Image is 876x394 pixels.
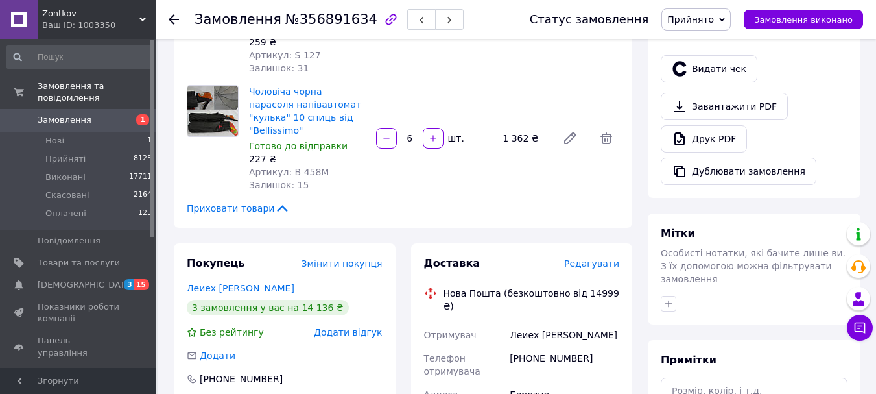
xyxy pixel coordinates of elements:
[249,63,309,73] span: Залишок: 31
[38,279,134,291] span: [DEMOGRAPHIC_DATA]
[200,351,235,361] span: Додати
[45,171,86,183] span: Виконані
[847,315,873,341] button: Чат з покупцем
[38,335,120,358] span: Панель управління
[424,330,477,340] span: Отримувач
[45,135,64,147] span: Нові
[129,171,152,183] span: 17711
[38,301,120,325] span: Показники роботи компанії
[169,13,179,26] div: Повернутися назад
[754,15,853,25] span: Замовлення виконано
[38,80,156,104] span: Замовлення та повідомлення
[38,257,120,269] span: Товари та послуги
[249,141,348,151] span: Готово до відправки
[744,10,863,29] button: Замовлення виконано
[45,153,86,165] span: Прийняті
[314,327,382,338] span: Додати відгук
[424,353,480,376] span: Телефон отримувача
[249,167,329,177] span: Артикул: B 458M
[249,180,309,190] span: Залишок: 15
[593,125,619,151] span: Видалити
[661,158,816,185] button: Дублювати замовлення
[249,50,321,60] span: Артикул: S 127
[138,208,152,219] span: 123
[187,300,349,315] div: 3 замовлення у вас на 14 136 ₴
[661,93,788,120] a: Завантажити PDF
[661,354,716,366] span: Примітки
[530,13,649,26] div: Статус замовлення
[249,153,366,166] div: 227 ₴
[45,208,86,219] span: Оплачені
[249,36,366,49] div: 259 ₴
[134,153,152,165] span: 8125
[285,12,377,27] span: №356891634
[187,202,290,215] span: Приховати товари
[198,373,284,386] div: [PHONE_NUMBER]
[6,45,153,69] input: Пошук
[507,323,622,347] div: Леиех [PERSON_NAME]
[564,258,619,269] span: Редагувати
[136,114,149,125] span: 1
[134,279,149,290] span: 15
[507,347,622,383] div: [PHONE_NUMBER]
[200,327,264,338] span: Без рейтингу
[661,248,846,284] span: Особисті нотатки, які бачите лише ви. З їх допомогою можна фільтрувати замовлення
[187,257,245,269] span: Покупець
[249,86,361,136] a: Чоловіча чорна парасоля напівавтомат "кулька" 10 спиць від "Bellissimo"
[187,86,238,136] img: Чоловіча чорна парасоля напівавтомат "кулька" 10 спиць від "Bellissimo"
[45,190,89,201] span: Скасовані
[38,235,101,247] span: Повідомлення
[42,8,139,19] span: Zontkov
[187,283,294,293] a: Леиех [PERSON_NAME]
[124,279,134,290] span: 3
[147,135,152,147] span: 1
[424,257,480,269] span: Доставка
[134,190,152,201] span: 2164
[302,258,383,269] span: Змінити покупця
[661,227,695,240] span: Мітки
[445,132,466,145] div: шт.
[195,12,281,27] span: Замовлення
[497,129,552,147] div: 1 362 ₴
[42,19,156,31] div: Ваш ID: 1003350
[667,14,714,25] span: Прийнято
[38,114,91,126] span: Замовлення
[557,125,583,151] a: Редагувати
[440,287,623,313] div: Нова Пошта (безкоштовно від 14999 ₴)
[661,125,747,153] a: Друк PDF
